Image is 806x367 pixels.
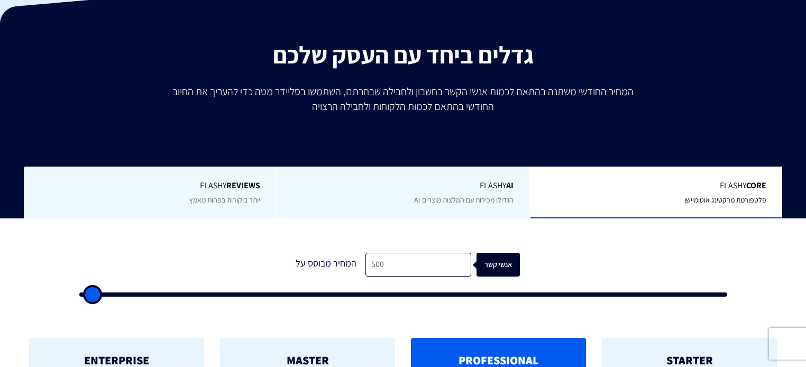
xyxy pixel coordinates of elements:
[414,195,514,205] span: הגדילו מכירות עם המלצות מוצרים AI
[546,180,766,192] span: Flashy
[236,354,379,366] h2: MASTER
[746,180,766,191] b: Core
[165,84,641,114] p: המחיר החודשי משתנה בהתאם לכמות אנשי הקשר בחשבון ולחבילה שבחרתם, השתמשו בסליידר מטה כדי להעריך את ...
[286,253,365,277] div: המחיר מבוסס על
[45,354,188,366] h2: ENTERPRISE
[483,253,526,277] div: אנשי קשר
[684,195,766,205] span: פלטפורמת מרקטינג אוטומיישן
[8,41,798,68] h2: גדלים ביחד עם העסק שלכם
[618,354,761,366] h2: STARTER
[40,180,261,192] span: Flashy
[226,180,260,191] b: REVIEWS
[427,354,570,366] h2: PROFESSIONAL
[293,180,513,192] span: Flashy
[189,195,260,205] span: יותר ביקורות בפחות מאמץ
[506,180,514,191] b: AI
